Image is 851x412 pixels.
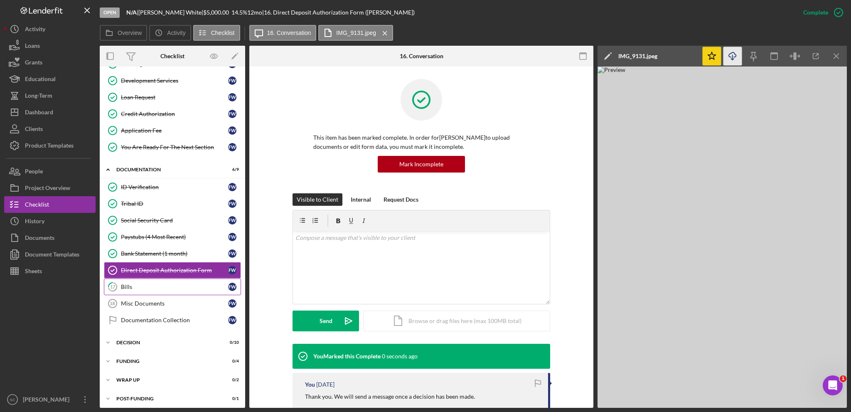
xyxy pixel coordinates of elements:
[378,156,465,173] button: Mark Incomplete
[25,263,42,281] div: Sheets
[228,266,236,274] div: F W
[25,104,53,123] div: Dashboard
[305,392,475,401] p: Thank you. We will send a message once a decision has been made.
[104,179,241,195] a: ID VerificationFW
[121,200,228,207] div: Tribal ID
[104,212,241,229] a: Social Security CardFW
[267,30,311,36] label: 16. Conversation
[351,193,371,206] div: Internal
[110,284,116,289] tspan: 17
[316,381,334,388] time: 2025-08-27 16:27
[121,77,228,84] div: Development Services
[104,139,241,155] a: You Are Ready For The Next SectionFW
[25,180,70,198] div: Project Overview
[121,144,228,150] div: You Are Ready For The Next Section
[104,279,241,295] a: 17BillsFW
[121,234,228,240] div: Paystubs (4 Most Recent)
[4,87,96,104] button: Long-Term
[211,30,235,36] label: Checklist
[121,127,228,134] div: Application Fee
[382,353,418,360] time: 2025-08-28 20:46
[228,316,236,324] div: F W
[100,25,147,41] button: Overview
[4,21,96,37] button: Activity
[823,375,843,395] iframe: Intercom live chat
[247,9,262,16] div: 12 mo
[104,262,241,279] a: Direct Deposit Authorization FormFW
[104,229,241,245] a: Paystubs (4 Most Recent)FW
[598,67,847,408] img: Preview
[4,163,96,180] a: People
[4,180,96,196] button: Project Overview
[25,21,45,39] div: Activity
[121,267,228,274] div: Direct Deposit Authorization Form
[224,340,239,345] div: 0 / 10
[121,250,228,257] div: Bank Statement (1 month)
[297,193,338,206] div: Visible to Client
[25,121,43,139] div: Clients
[110,301,115,306] tspan: 18
[116,377,218,382] div: Wrap up
[399,156,443,173] div: Mark Incomplete
[25,196,49,215] div: Checklist
[293,311,359,331] button: Send
[126,9,138,16] div: |
[25,213,44,232] div: History
[25,137,74,156] div: Product Templates
[118,30,142,36] label: Overview
[313,353,381,360] div: You Marked this Complete
[400,53,443,59] div: 16. Conversation
[167,30,185,36] label: Activity
[4,213,96,229] button: History
[104,195,241,212] a: Tribal IDFW
[4,104,96,121] button: Dashboard
[25,87,52,106] div: Long-Term
[228,110,236,118] div: F W
[121,217,228,224] div: Social Security Card
[228,216,236,225] div: F W
[116,396,218,401] div: Post-Funding
[228,143,236,151] div: F W
[149,25,191,41] button: Activity
[228,233,236,241] div: F W
[4,246,96,263] button: Document Templates
[10,397,15,402] text: SC
[104,72,241,89] a: Development ServicesFW
[4,71,96,87] button: Educational
[4,391,96,408] button: SC[PERSON_NAME]
[4,196,96,213] a: Checklist
[104,295,241,312] a: 18Misc DocumentsFW
[4,137,96,154] a: Product Templates
[228,126,236,135] div: F W
[4,54,96,71] button: Grants
[116,167,218,172] div: Documentation
[104,245,241,262] a: Bank Statement (1 month)FW
[121,300,228,307] div: Misc Documents
[121,111,228,117] div: Credit Authorization
[25,54,42,73] div: Grants
[25,229,54,248] div: Documents
[228,76,236,85] div: F W
[379,193,423,206] button: Request Docs
[228,283,236,291] div: F W
[224,359,239,364] div: 0 / 4
[100,7,120,18] div: Open
[4,229,96,246] button: Documents
[203,9,231,16] div: $5,000.00
[313,133,529,152] p: This item has been marked complete. In order for [PERSON_NAME] to upload documents or edit form d...
[4,263,96,279] a: Sheets
[347,193,375,206] button: Internal
[4,37,96,54] button: Loans
[121,94,228,101] div: Loan Request
[104,122,241,139] a: Application FeeFW
[320,311,332,331] div: Send
[262,9,415,16] div: | 16. Direct Deposit Authorization Form ([PERSON_NAME])
[121,284,228,290] div: Bills
[249,25,317,41] button: 16. Conversation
